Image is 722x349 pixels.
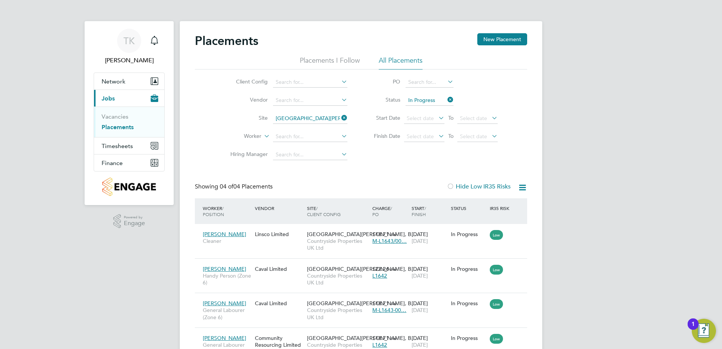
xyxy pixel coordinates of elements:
div: Linsco Limited [253,227,305,241]
div: Vendor [253,201,305,215]
div: In Progress [451,266,486,272]
div: 1 [691,324,695,334]
span: L1642 [372,272,387,279]
label: Finish Date [366,133,400,139]
span: To [446,113,456,123]
div: [DATE] [410,227,449,248]
span: [PERSON_NAME] [203,335,246,341]
input: Search for... [273,150,347,160]
span: / hr [390,335,397,341]
label: Status [366,96,400,103]
input: Select one [406,95,454,106]
span: Countryside Properties UK Ltd [307,272,369,286]
span: Select date [460,133,487,140]
span: [PERSON_NAME] [203,266,246,272]
span: Low [490,299,503,309]
span: / hr [390,301,397,306]
span: Low [490,334,503,344]
label: Vendor [224,96,268,103]
span: Cleaner [203,238,251,244]
input: Search for... [273,95,347,106]
label: Hide Low IR35 Risks [447,183,511,190]
div: [DATE] [410,262,449,283]
label: Worker [218,133,261,140]
span: [GEOGRAPHIC_DATA][PERSON_NAME], B… [307,266,417,272]
span: [DATE] [412,307,428,313]
input: Search for... [273,77,347,88]
span: [PERSON_NAME] [203,300,246,307]
span: [GEOGRAPHIC_DATA][PERSON_NAME], B… [307,300,417,307]
span: L1642 [372,341,387,348]
input: Search for... [273,113,347,124]
div: Status [449,201,488,215]
span: [GEOGRAPHIC_DATA][PERSON_NAME], B… [307,231,417,238]
button: New Placement [477,33,527,45]
button: Timesheets [94,137,164,154]
div: Showing [195,183,274,191]
span: M-L1643/00… [372,238,407,244]
label: Site [224,114,268,121]
span: Finance [102,159,123,167]
input: Search for... [406,77,454,88]
span: Select date [460,115,487,122]
span: [DATE] [412,341,428,348]
a: Placements [102,124,134,131]
span: Tyler Kelly [94,56,165,65]
div: IR35 Risk [488,201,514,215]
div: In Progress [451,335,486,341]
span: / Client Config [307,205,341,217]
span: Timesheets [102,142,133,150]
span: / hr [390,232,397,237]
span: Powered by [124,214,145,221]
span: 04 Placements [220,183,273,190]
button: Network [94,73,164,90]
span: [PERSON_NAME] [203,231,246,238]
span: £18.71 [372,335,389,341]
span: General Labourer (Zone 6) [203,307,251,320]
span: Low [490,230,503,240]
div: Caval Limited [253,262,305,276]
span: Select date [407,115,434,122]
span: Network [102,78,125,85]
span: / Position [203,205,224,217]
label: Start Date [366,114,400,121]
div: Worker [201,201,253,221]
button: Open Resource Center, 1 new notification [692,319,716,343]
a: [PERSON_NAME]General Labourer (Zone 6)Community Resourcing Limited[GEOGRAPHIC_DATA][PERSON_NAME],... [201,330,527,337]
li: Placements I Follow [300,56,360,69]
span: Low [490,265,503,275]
span: / PO [372,205,392,217]
span: 04 of [220,183,233,190]
a: Powered byEngage [113,214,145,229]
a: [PERSON_NAME]CleanerLinsco Limited[GEOGRAPHIC_DATA][PERSON_NAME], B…Countryside Properties UK Ltd... [201,227,527,233]
span: £18.71 [372,231,389,238]
nav: Main navigation [85,21,174,205]
label: Client Config [224,78,268,85]
a: [PERSON_NAME]Handy Person (Zone 6)Caval Limited[GEOGRAPHIC_DATA][PERSON_NAME], B…Countryside Prop... [201,261,527,268]
label: Hiring Manager [224,151,268,158]
span: Jobs [102,95,115,102]
span: £18.71 [372,300,389,307]
span: To [446,131,456,141]
a: Go to home page [94,178,165,196]
div: [DATE] [410,296,449,317]
a: [PERSON_NAME]General Labourer (Zone 6)Caval Limited[GEOGRAPHIC_DATA][PERSON_NAME], B…Countryside ... [201,296,527,302]
button: Finance [94,154,164,171]
span: £22.26 [372,266,389,272]
a: Vacancies [102,113,128,120]
div: Caval Limited [253,296,305,310]
span: TK [123,36,135,46]
span: / hr [390,266,397,272]
span: Engage [124,220,145,227]
span: [DATE] [412,272,428,279]
div: In Progress [451,300,486,307]
button: Jobs [94,90,164,107]
span: Select date [407,133,434,140]
span: Countryside Properties UK Ltd [307,307,369,320]
label: PO [366,78,400,85]
li: All Placements [379,56,423,69]
div: Site [305,201,370,221]
div: Jobs [94,107,164,137]
span: [GEOGRAPHIC_DATA][PERSON_NAME], B… [307,335,417,341]
h2: Placements [195,33,258,48]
